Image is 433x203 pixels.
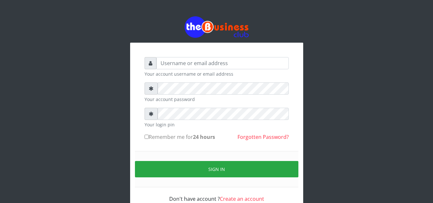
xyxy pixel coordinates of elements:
b: 24 hours [193,133,215,140]
button: Sign in [135,161,298,177]
small: Your login pin [145,121,289,128]
small: Your account username or email address [145,71,289,77]
input: Remember me for24 hours [145,135,149,139]
small: Your account password [145,96,289,103]
a: Forgotten Password? [237,133,289,140]
a: Create an account [220,195,264,202]
div: Don't have account ? [145,187,289,203]
input: Username or email address [156,57,289,69]
label: Remember me for [145,133,215,141]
